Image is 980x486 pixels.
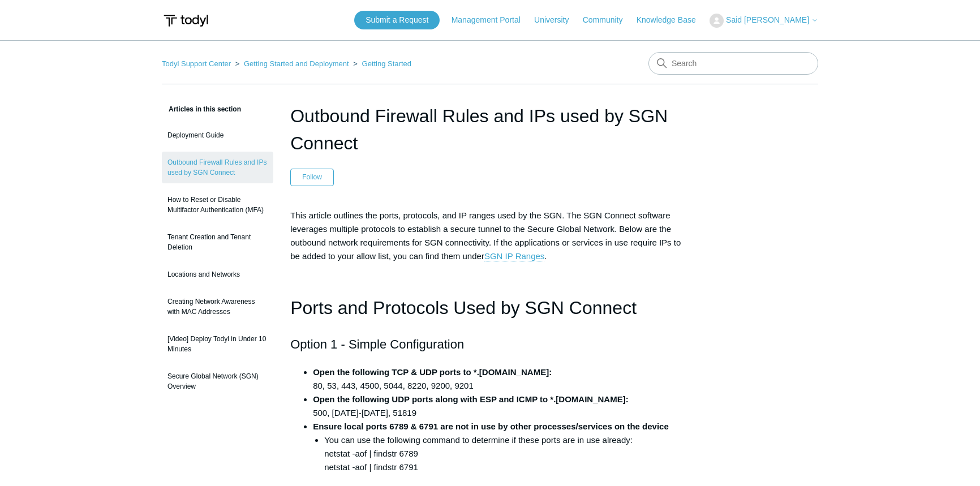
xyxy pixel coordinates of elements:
[583,14,634,26] a: Community
[290,294,690,322] h1: Ports and Protocols Used by SGN Connect
[324,433,690,474] li: You can use the following command to determine if these ports are in use already: netstat -aof | ...
[233,59,351,68] li: Getting Started and Deployment
[162,328,273,360] a: [Video] Deploy Todyl in Under 10 Minutes
[484,251,544,261] a: SGN IP Ranges
[290,334,690,354] h2: Option 1 - Simple Configuration
[710,14,818,28] button: Said [PERSON_NAME]
[162,291,273,322] a: Creating Network Awareness with MAC Addresses
[637,14,707,26] a: Knowledge Base
[534,14,580,26] a: University
[726,15,809,24] span: Said [PERSON_NAME]
[452,14,532,26] a: Management Portal
[351,59,411,68] li: Getting Started
[162,264,273,285] a: Locations and Networks
[162,189,273,221] a: How to Reset or Disable Multifactor Authentication (MFA)
[313,422,669,431] strong: Ensure local ports 6789 & 6791 are not in use by other processes/services on the device
[290,210,681,261] span: This article outlines the ports, protocols, and IP ranges used by the SGN. The SGN Connect softwa...
[362,59,411,68] a: Getting Started
[162,59,231,68] a: Todyl Support Center
[313,394,629,404] strong: Open the following UDP ports along with ESP and ICMP to *.[DOMAIN_NAME]:
[313,367,552,377] strong: Open the following TCP & UDP ports to *.[DOMAIN_NAME]:
[162,226,273,258] a: Tenant Creation and Tenant Deletion
[648,52,818,75] input: Search
[162,105,241,113] span: Articles in this section
[313,393,690,420] li: 500, [DATE]-[DATE], 51819
[162,59,233,68] li: Todyl Support Center
[162,10,210,31] img: Todyl Support Center Help Center home page
[290,169,334,186] button: Follow Article
[354,11,440,29] a: Submit a Request
[162,124,273,146] a: Deployment Guide
[290,102,690,157] h1: Outbound Firewall Rules and IPs used by SGN Connect
[313,365,690,393] li: 80, 53, 443, 4500, 5044, 8220, 9200, 9201
[162,152,273,183] a: Outbound Firewall Rules and IPs used by SGN Connect
[162,365,273,397] a: Secure Global Network (SGN) Overview
[244,59,349,68] a: Getting Started and Deployment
